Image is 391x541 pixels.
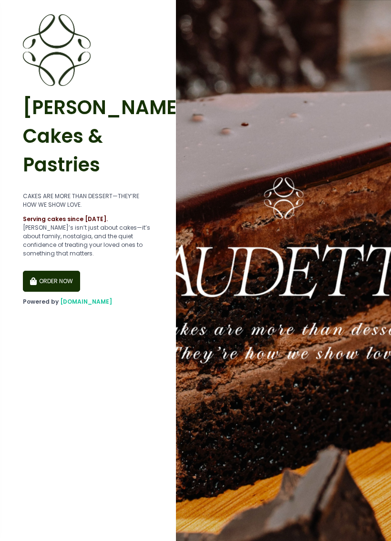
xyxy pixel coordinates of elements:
[23,14,91,86] img: Claudette’s Cakeshop
[23,215,108,223] b: Serving cakes since [DATE].
[60,297,112,306] a: [DOMAIN_NAME]
[23,192,153,209] div: CAKES ARE MORE THAN DESSERT—THEY’RE HOW WE SHOW LOVE.
[23,271,80,292] button: ORDER NOW
[23,215,153,258] div: [PERSON_NAME]’s isn’t just about cakes—it’s about family, nostalgia, and the quiet confidence of ...
[23,86,153,186] div: [PERSON_NAME]'s Cakes & Pastries
[23,297,153,306] div: Powered by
